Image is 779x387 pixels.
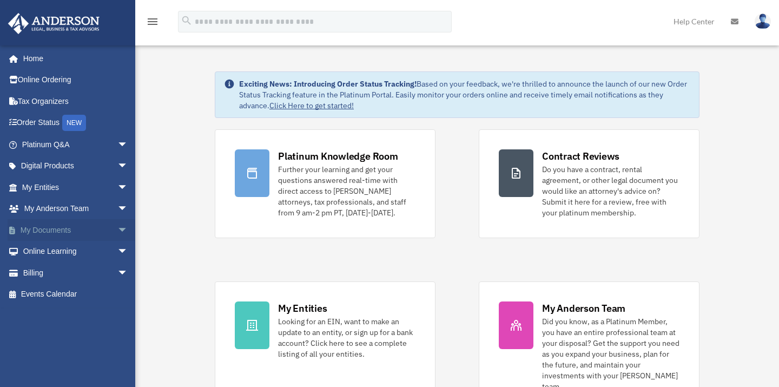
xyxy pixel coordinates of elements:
[62,115,86,131] div: NEW
[8,134,144,155] a: Platinum Q&Aarrow_drop_down
[8,69,144,91] a: Online Ordering
[239,78,690,111] div: Based on your feedback, we're thrilled to announce the launch of our new Order Status Tracking fe...
[117,241,139,263] span: arrow_drop_down
[8,176,144,198] a: My Entitiesarrow_drop_down
[755,14,771,29] img: User Pic
[542,301,625,315] div: My Anderson Team
[8,241,144,263] a: Online Learningarrow_drop_down
[239,79,417,89] strong: Exciting News: Introducing Order Status Tracking!
[8,48,139,69] a: Home
[146,19,159,28] a: menu
[215,129,435,238] a: Platinum Knowledge Room Further your learning and get your questions answered real-time with dire...
[542,164,679,218] div: Do you have a contract, rental agreement, or other legal document you would like an attorney's ad...
[5,13,103,34] img: Anderson Advisors Platinum Portal
[8,112,144,134] a: Order StatusNEW
[278,149,398,163] div: Platinum Knowledge Room
[117,219,139,241] span: arrow_drop_down
[117,198,139,220] span: arrow_drop_down
[8,198,144,220] a: My Anderson Teamarrow_drop_down
[146,15,159,28] i: menu
[542,149,619,163] div: Contract Reviews
[117,134,139,156] span: arrow_drop_down
[181,15,193,27] i: search
[117,176,139,199] span: arrow_drop_down
[278,164,415,218] div: Further your learning and get your questions answered real-time with direct access to [PERSON_NAM...
[278,301,327,315] div: My Entities
[8,262,144,284] a: Billingarrow_drop_down
[278,316,415,359] div: Looking for an EIN, want to make an update to an entity, or sign up for a bank account? Click her...
[117,155,139,178] span: arrow_drop_down
[8,219,144,241] a: My Documentsarrow_drop_down
[8,90,144,112] a: Tax Organizers
[269,101,354,110] a: Click Here to get started!
[117,262,139,284] span: arrow_drop_down
[8,155,144,177] a: Digital Productsarrow_drop_down
[8,284,144,305] a: Events Calendar
[479,129,699,238] a: Contract Reviews Do you have a contract, rental agreement, or other legal document you would like...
